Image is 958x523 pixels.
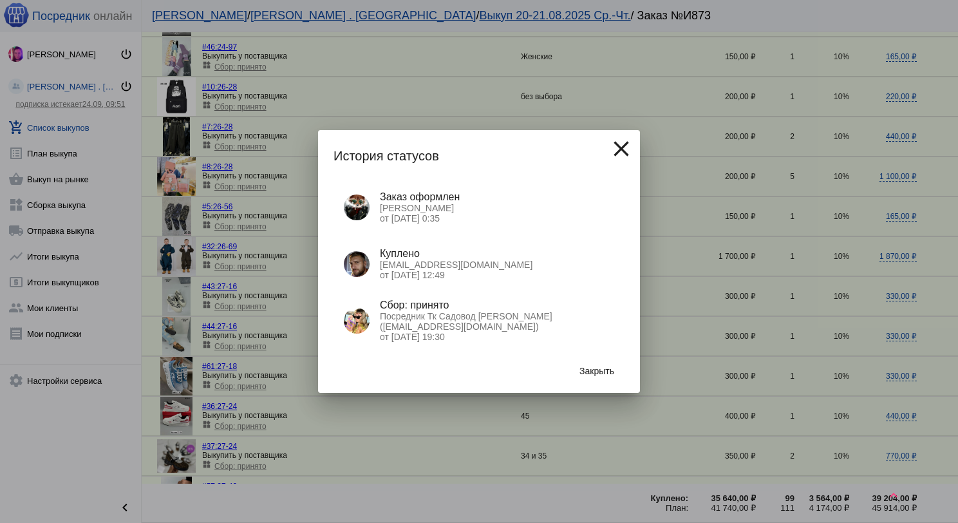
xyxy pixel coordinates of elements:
p: от [DATE] 19:30 [380,332,614,342]
p: от [DATE] 12:49 [380,270,614,280]
img: vd2iKW0PW-FsqLi4RmhEwsCg2KrKpVNwsQFjmPRsT4HaO-m7wc8r3lMq2bEv28q2mqI8OJVjWDK1XKAm0SGrcN3D.jpg [344,195,370,220]
mat-icon: keyboard_arrow_up [886,488,901,503]
div: Заказ оформлен [380,191,614,203]
div: Сбор: принято [380,300,614,311]
p: Посредник Тк Садовод [PERSON_NAME] ([EMAIL_ADDRESS][DOMAIN_NAME]) [380,311,614,332]
h2: История статусов [333,146,625,166]
p: от [DATE] 0:35 [380,213,614,223]
img: klfIT1i2k3saJfNGA6XPqTU7p5ZjdXiiDsm8fFA7nihaIQp9Knjm0Fohy3f__4ywE27KCYV1LPWaOQBexqZpekWk.jpg [344,308,370,334]
div: Куплено [380,248,614,260]
button: Закрыть [569,359,625,383]
p: [PERSON_NAME] [380,203,614,213]
span: Закрыть [579,366,614,376]
p: [EMAIL_ADDRESS][DOMAIN_NAME] [380,260,614,270]
mat-icon: close [608,136,634,162]
img: MuzxV9-krBxalLsiEwssQayzvCJPqVBzWBc3mhr06zuBvm_4I6IuO1FQSUYQVq9rVi2gb6FhxCxAhST7wDxJTX2W.jpg [344,251,370,277]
